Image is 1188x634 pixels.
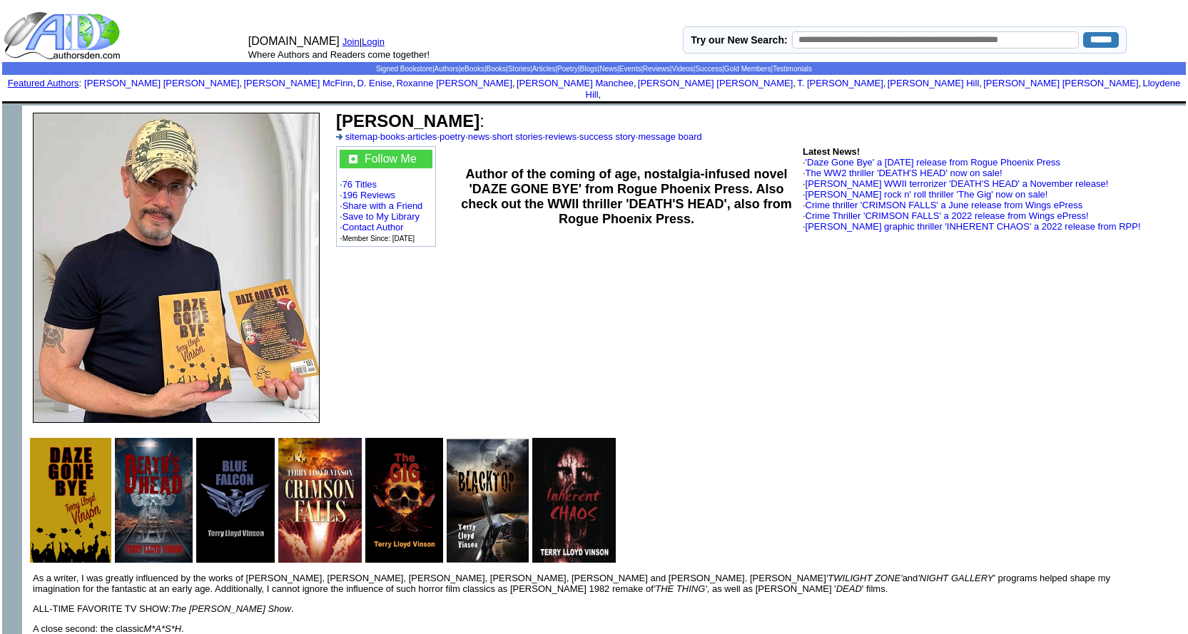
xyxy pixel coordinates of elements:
[806,157,1060,168] a: 'Daze Gone Bye' a [DATE] release from Rogue Phoenix Press
[336,111,479,131] b: [PERSON_NAME]
[638,78,793,88] a: [PERSON_NAME] [PERSON_NAME]
[517,78,634,88] a: [PERSON_NAME] Manchee
[826,573,903,583] i: 'TWILIGHT ZONE'
[342,235,415,242] font: Member Since: [DATE]
[342,200,423,211] a: Share with a Friend
[349,155,357,163] img: gc.jpg
[508,65,530,73] a: Stories
[530,500,531,501] img: shim.gif
[487,65,507,73] a: Books
[599,65,617,73] a: News
[360,36,390,47] font: |
[33,113,320,423] img: 7387.jpg
[342,36,360,47] a: Join
[8,78,81,88] font: :
[84,78,239,88] a: [PERSON_NAME] [PERSON_NAME]
[342,190,395,200] a: 196 Reviews
[601,91,602,99] font: i
[803,189,1047,200] font: ·
[803,221,1141,232] font: ·
[336,131,702,142] font: · · · · · · · ·
[4,11,123,61] img: logo_ad.gif
[340,150,432,243] font: · · · · · ·
[33,603,1126,614] p: ALL-TIME FAVORITE TV SHOW: .
[278,438,362,563] img: 79241.jpg
[395,80,396,88] font: i
[619,65,641,73] a: Events
[407,131,437,142] a: articles
[691,34,787,46] label: Try our New Search:
[806,221,1141,232] a: [PERSON_NAME] graphic thriller 'INHERENT CHAOS' a 2022 release from RPP!
[376,65,432,73] a: Signed Bookstore
[586,78,1181,100] a: Lloydene Hill
[803,178,1108,189] font: ·
[171,603,291,614] i: The [PERSON_NAME] Show
[196,438,275,563] img: 78602.jpg
[336,134,342,140] img: a_336699.gif
[918,573,993,583] i: 'NIGHT GALLERY
[724,65,771,73] a: Gold Members
[242,80,243,88] font: i
[365,153,417,165] a: Follow Me
[243,78,352,88] a: [PERSON_NAME] McFinn
[33,573,1126,594] p: As a writer, I was greatly influenced by the works of [PERSON_NAME], [PERSON_NAME], [PERSON_NAME]...
[806,168,1002,178] a: The WW2 thriller 'DEATH'S HEAD' now on sale!
[797,78,883,88] a: T. [PERSON_NAME]
[885,80,887,88] font: i
[342,179,377,190] a: 76 Titles
[365,438,444,563] img: 79667.jpg
[773,65,812,73] a: Testimonials
[515,80,517,88] font: i
[796,80,797,88] font: i
[396,78,512,88] a: Roxanne [PERSON_NAME]
[803,210,1089,221] font: ·
[276,500,277,501] img: shim.gif
[803,200,1082,210] font: ·
[803,168,1002,178] font: ·
[115,438,193,563] img: 80280.jpg
[888,78,980,88] a: [PERSON_NAME] Hill
[248,35,340,47] font: [DOMAIN_NAME]
[461,167,792,226] b: Author of the coming of age, nostalgia-infused novel 'DAZE GONE BYE' from Rogue Phoenix Press. Al...
[643,65,670,73] a: Reviews
[342,211,420,222] a: Save to My Library
[836,583,862,594] i: DEAD
[654,583,707,594] i: 'THE THING'
[806,189,1048,200] a: [PERSON_NAME] rock n' roll thriller 'The Gig' now on sale!
[806,210,1089,221] a: Crime Thriller 'CRIMSON FALLS' a 2022 release from Wings ePress!
[362,36,385,47] a: Login
[806,178,1109,189] a: [PERSON_NAME] WWII terrorizer 'DEATH'S HEAD' a November release!
[593,103,595,106] img: shim.gif
[579,131,636,142] a: success story
[376,65,812,73] span: | | | | | | | | | | | | | |
[532,438,616,563] img: 79137.jpg
[545,131,577,142] a: reviews
[33,623,1126,634] p: A close second: the classic .
[492,131,543,142] a: short stories
[580,65,598,73] a: Blogs
[355,80,357,88] font: i
[30,438,111,563] img: 80612.jpg
[248,49,430,60] font: Where Authors and Readers come together!
[803,157,1060,168] font: ·
[468,131,489,142] a: news
[2,106,22,126] img: shim.gif
[8,78,79,88] a: Featured Authors
[638,131,702,142] a: message board
[593,101,595,103] img: shim.gif
[440,131,465,142] a: poetry
[636,80,638,88] font: i
[461,65,484,73] a: eBooks
[557,65,578,73] a: Poetry
[671,65,693,73] a: Videos
[982,80,983,88] font: i
[345,131,378,142] a: sitemap
[434,65,458,73] a: Authors
[363,500,364,501] img: shim.gif
[84,78,1180,100] font: , , , , , , , , , ,
[336,111,484,131] font: :
[532,65,556,73] a: Articles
